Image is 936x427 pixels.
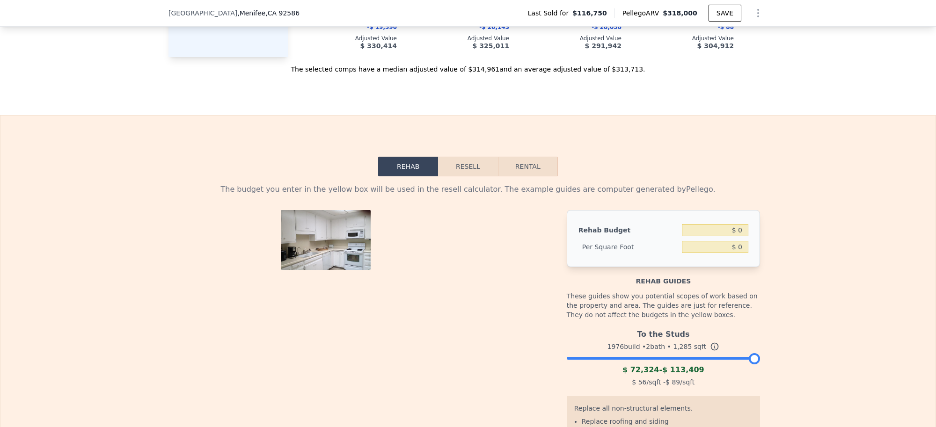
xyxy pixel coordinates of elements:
[673,343,692,350] span: 1,285
[622,365,659,374] span: $ 72,324
[528,8,573,18] span: Last Sold for
[378,157,438,176] button: Rehab
[718,24,734,30] span: -$ 88
[749,4,768,22] button: Show Options
[585,42,622,50] span: $ 291,942
[300,35,397,42] div: Adjusted Value
[524,35,622,42] div: Adjusted Value
[665,378,680,386] span: $ 89
[709,5,741,22] button: SAVE
[360,42,397,50] span: $ 330,414
[237,8,300,18] span: , Menifee
[567,267,760,286] div: Rehab guides
[636,35,734,42] div: Adjusted Value
[697,42,734,50] span: $ 304,912
[281,210,371,277] img: Property Photo 1
[663,9,697,17] span: $318,000
[567,325,760,340] div: To the Studs
[168,8,237,18] span: [GEOGRAPHIC_DATA]
[412,35,509,42] div: Adjusted Value
[567,286,760,325] div: These guides show you potential scopes of work based on the property and area. The guides are jus...
[473,42,509,50] span: $ 325,011
[567,364,760,376] div: -
[498,157,558,176] button: Rental
[479,24,509,30] span: -$ 20,143
[662,365,704,374] span: $ 113,409
[749,35,846,42] div: Adjusted Value
[572,8,607,18] span: $116,750
[438,157,497,176] button: Resell
[578,239,678,255] div: Per Square Foot
[582,417,753,426] li: Replace roofing and siding
[567,376,760,389] div: /sqft - /sqft
[176,184,760,195] div: The budget you enter in the yellow box will be used in the resell calculator. The example guides ...
[574,404,753,417] div: Replace all non-structural elements.
[567,340,760,353] div: 1976 build • 2 bath • sqft
[632,378,646,386] span: $ 56
[168,57,768,74] div: The selected comps have a median adjusted value of $314,961 and an average adjusted value of $313...
[578,222,678,239] div: Rehab Budget
[622,8,663,18] span: Pellego ARV
[592,24,622,30] span: -$ 28,058
[265,9,300,17] span: , CA 92586
[367,24,397,30] span: -$ 19,590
